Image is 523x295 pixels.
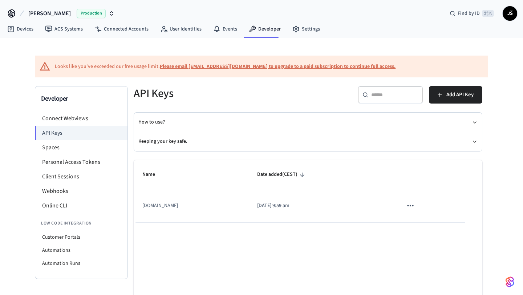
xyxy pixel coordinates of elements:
[154,23,207,36] a: User Identities
[35,231,127,244] li: Customer Portals
[35,155,127,169] li: Personal Access Tokens
[138,113,478,132] button: How to use?
[1,23,39,36] a: Devices
[41,94,122,104] h3: Developer
[506,276,514,288] img: SeamLogoGradient.69752ec5.svg
[35,198,127,213] li: Online CLI
[207,23,243,36] a: Events
[458,10,480,17] span: Find by ID
[35,169,127,184] li: Client Sessions
[35,257,127,270] li: Automation Runs
[444,7,500,20] div: Find by ID⌘ K
[243,23,287,36] a: Developer
[35,216,127,231] li: Low Code Integration
[482,10,494,17] span: ⌘ K
[39,23,89,36] a: ACS Systems
[35,140,127,155] li: Spaces
[89,23,154,36] a: Connected Accounts
[77,9,106,18] span: Production
[257,202,385,210] p: [DATE] 9:59 am
[55,63,396,70] div: Looks like you've exceeded our free usage limit.
[134,189,248,222] td: [DOMAIN_NAME]
[35,126,127,140] li: API Keys
[134,160,482,223] table: sticky table
[446,90,474,100] span: Add API Key
[287,23,326,36] a: Settings
[142,169,165,180] span: Name
[160,63,396,70] a: Please email [EMAIL_ADDRESS][DOMAIN_NAME] to upgrade to a paid subscription to continue full access.
[257,169,307,180] span: Date added(CEST)
[134,86,304,101] h5: API Keys
[35,244,127,257] li: Automations
[138,132,478,151] button: Keeping your key safe.
[35,184,127,198] li: Webhooks
[28,9,71,18] span: [PERSON_NAME]
[429,86,482,104] button: Add API Key
[503,6,517,21] button: JŠ
[503,7,516,20] span: JŠ
[35,111,127,126] li: Connect Webviews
